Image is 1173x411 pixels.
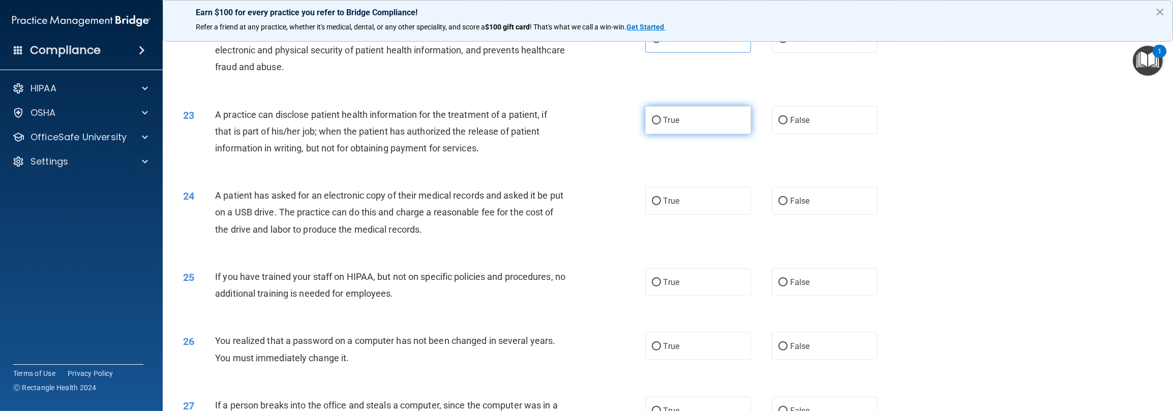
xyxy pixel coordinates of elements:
[183,271,194,283] span: 25
[790,341,810,351] span: False
[12,131,148,143] a: OfficeSafe University
[30,43,101,57] h4: Compliance
[183,335,194,347] span: 26
[215,190,563,234] span: A patient has asked for an electronic copy of their medical records and asked it be put on a USB ...
[790,34,810,44] span: False
[215,28,565,72] span: HIPAA protects the privacy and security of patient health information, provides for electronic an...
[12,155,148,168] a: Settings
[31,155,68,168] p: Settings
[664,277,679,287] span: True
[664,196,679,206] span: True
[790,277,810,287] span: False
[626,23,666,31] a: Get Started
[12,82,148,94] a: HIPAA
[215,271,565,299] span: If you have trained your staff on HIPAA, but not on specific policies and procedures, no addition...
[13,368,55,378] a: Terms of Use
[183,109,194,121] span: 23
[196,23,485,31] span: Refer a friend at any practice, whether it's medical, dental, or any other speciality, and score a
[652,343,661,351] input: True
[31,82,56,94] p: HIPAA
[664,115,679,125] span: True
[790,115,810,125] span: False
[652,117,661,124] input: True
[652,198,661,205] input: True
[31,107,56,119] p: OSHA
[626,23,664,31] strong: Get Started
[790,196,810,206] span: False
[31,131,127,143] p: OfficeSafe University
[778,279,788,287] input: False
[13,383,97,393] span: Ⓒ Rectangle Health 2024
[215,109,547,153] span: A practice can disclose patient health information for the treatment of a patient, if that is par...
[1133,46,1163,76] button: Open Resource Center, 1 new notification
[12,11,151,31] img: PMB logo
[1155,4,1165,20] button: Close
[485,23,530,31] strong: $100 gift card
[778,343,788,351] input: False
[652,279,661,287] input: True
[196,8,1140,17] p: Earn $100 for every practice you refer to Bridge Compliance!
[778,117,788,124] input: False
[1158,51,1161,65] div: 1
[68,368,113,378] a: Privacy Policy
[778,198,788,205] input: False
[530,23,626,31] span: ! That's what we call a win-win.
[664,341,679,351] span: True
[664,34,679,44] span: True
[183,190,194,202] span: 24
[12,107,148,119] a: OSHA
[215,335,555,363] span: You realized that a password on a computer has not been changed in several years. You must immedi...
